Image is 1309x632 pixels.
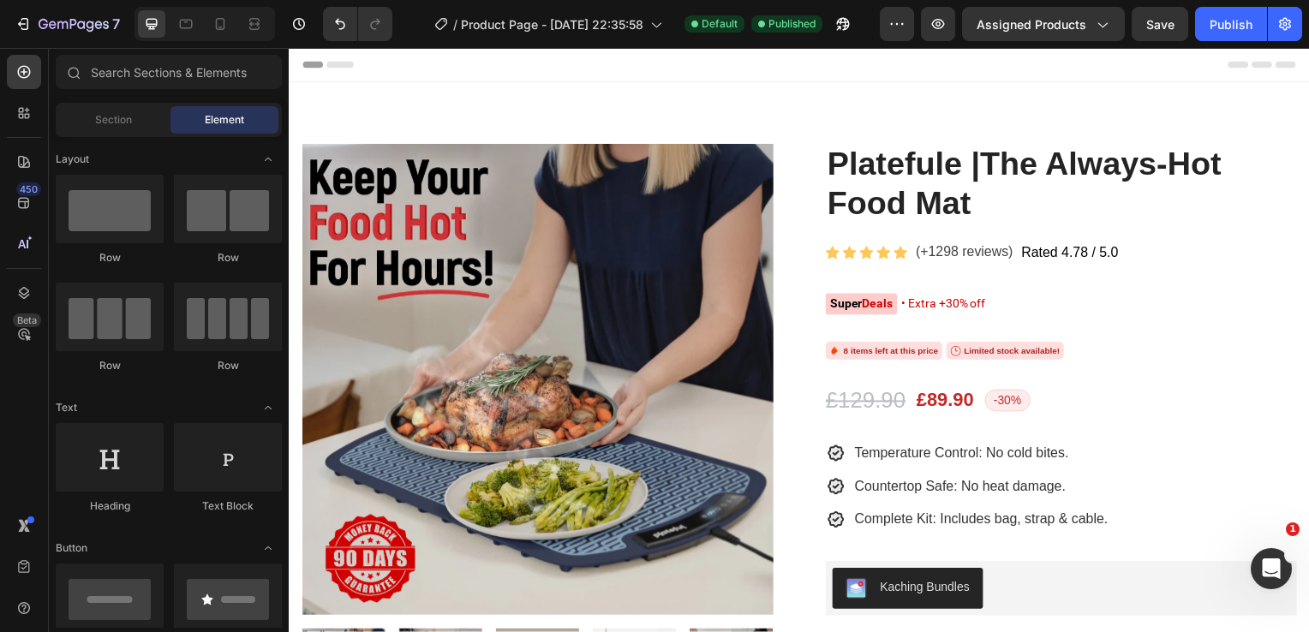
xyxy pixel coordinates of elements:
div: Temperature Control: No cold bites. [570,398,786,419]
del: £129.90 [541,344,621,367]
span: Element [205,112,244,128]
p: 7 [112,14,120,34]
div: 450 [16,182,41,196]
span: Limited stock available! [666,299,777,312]
div: Complete Kit: Includes bag, strap & cable. [570,465,825,486]
span: / [453,15,457,33]
span: Assigned Products [977,15,1086,33]
span: 1 [1286,522,1300,536]
span: Deals [577,251,608,265]
div: • Extra +30% off [617,249,702,267]
img: KachingBundles.png [561,534,582,555]
span: 8 items left at this price [545,299,654,312]
button: 7 [7,7,128,41]
span: £89.90 [632,346,690,365]
span: Text [56,400,77,415]
div: Countertop Safe: No heat damage. [570,432,782,452]
span: Rated 4.78 / 5.0 [738,199,835,213]
span: -30% [701,344,747,367]
button: Assigned Products [962,7,1125,41]
span: Toggle open [254,394,282,421]
span: Button [56,540,87,556]
div: Kaching Bundles [595,534,685,552]
img: Check Icon [541,398,561,419]
div: Publish [1210,15,1252,33]
span: Published [768,16,816,32]
span: Default [702,16,738,32]
span: Product Page - [DATE] 22:35:58 [461,15,643,33]
img: Check Icon [541,432,561,452]
h2: Platefule |The Always-Hot Food Mat [541,97,1015,178]
div: Row [56,358,164,373]
div: Beta [13,313,41,327]
input: Search Sections & Elements [56,55,282,89]
div: Undo/Redo [323,7,392,41]
div: Text Block [174,498,282,514]
span: Save [1146,17,1175,32]
span: Section [95,112,132,128]
img: Check Icon [541,465,561,486]
div: Heading [56,498,164,514]
button: Kaching Bundles [547,524,699,565]
p: (+1298 reviews) [631,194,729,218]
iframe: Intercom live chat [1251,548,1292,589]
div: Row [174,250,282,265]
button: Publish [1195,7,1267,41]
div: Row [56,250,164,265]
span: Toggle open [254,534,282,562]
span: Toggle open [254,146,282,173]
iframe: Design area [289,48,1309,632]
div: Row [174,358,282,373]
button: Save [1132,7,1188,41]
span: Layout [56,152,89,167]
div: Super [541,247,613,269]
